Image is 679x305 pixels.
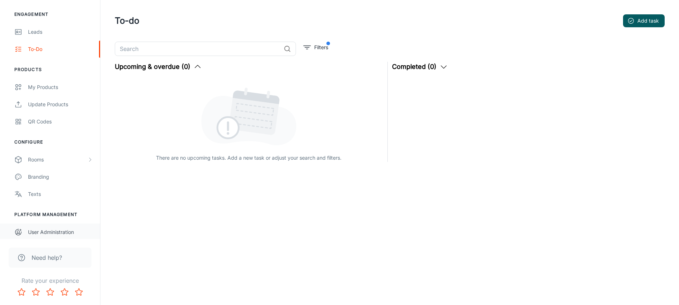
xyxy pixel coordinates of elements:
[28,28,93,36] div: Leads
[314,43,328,51] p: Filters
[28,228,93,236] div: User Administration
[115,14,139,27] h1: To-do
[156,154,341,162] p: There are no upcoming tasks. Add a new task or adjust your search and filters.
[28,173,93,181] div: Branding
[28,100,93,108] div: Update Products
[28,83,93,91] div: My Products
[392,62,448,72] button: Completed (0)
[28,118,93,126] div: QR Codes
[28,190,93,198] div: Texts
[115,42,281,56] input: Search
[302,42,330,53] button: filter
[115,62,202,72] button: Upcoming & overdue (0)
[201,86,297,145] img: upcoming_and_overdue_tasks_empty_state.svg
[28,45,93,53] div: To-do
[623,14,665,27] button: Add task
[28,156,87,164] div: Rooms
